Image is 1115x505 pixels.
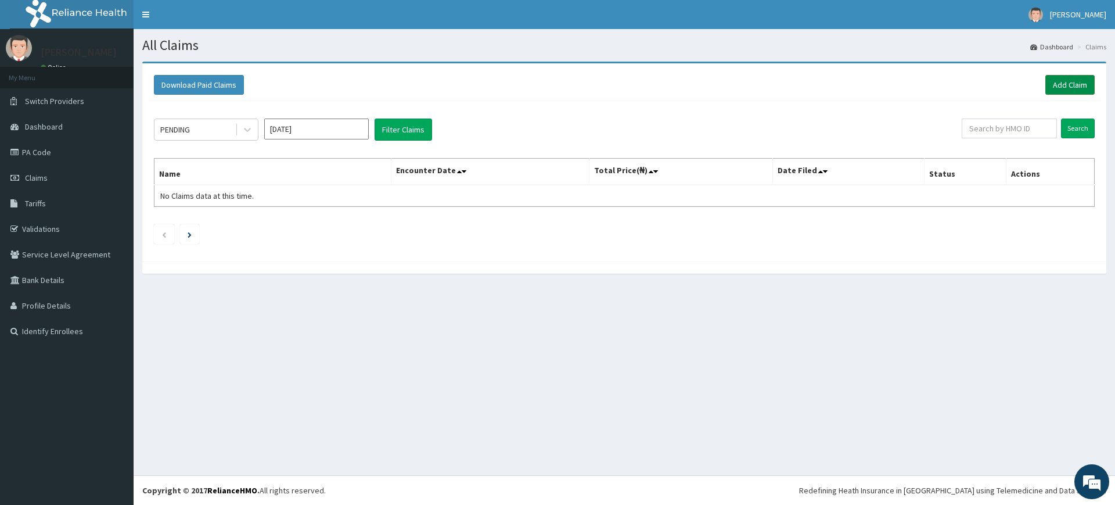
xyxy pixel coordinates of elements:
div: PENDING [160,124,190,135]
a: RelianceHMO [207,485,257,496]
span: No Claims data at this time. [160,191,254,201]
th: Name [154,159,391,185]
a: Next page [188,229,192,239]
div: Redefining Heath Insurance in [GEOGRAPHIC_DATA] using Telemedicine and Data Science! [799,485,1106,496]
input: Search by HMO ID [962,119,1057,138]
th: Status [924,159,1006,185]
input: Search [1061,119,1095,138]
p: [PERSON_NAME] [41,47,117,58]
span: Tariffs [25,198,46,209]
span: [PERSON_NAME] [1050,9,1106,20]
img: User Image [6,35,32,61]
span: Dashboard [25,121,63,132]
button: Download Paid Claims [154,75,244,95]
span: Switch Providers [25,96,84,106]
a: Add Claim [1045,75,1095,95]
a: Dashboard [1030,42,1073,52]
th: Total Price(₦) [589,159,772,185]
th: Date Filed [772,159,924,185]
th: Actions [1006,159,1094,185]
button: Filter Claims [375,119,432,141]
a: Online [41,63,69,71]
li: Claims [1074,42,1106,52]
input: Select Month and Year [264,119,369,139]
img: User Image [1028,8,1043,22]
h1: All Claims [142,38,1106,53]
footer: All rights reserved. [134,475,1115,505]
th: Encounter Date [391,159,589,185]
span: Claims [25,173,48,183]
a: Previous page [161,229,167,239]
strong: Copyright © 2017 . [142,485,260,496]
